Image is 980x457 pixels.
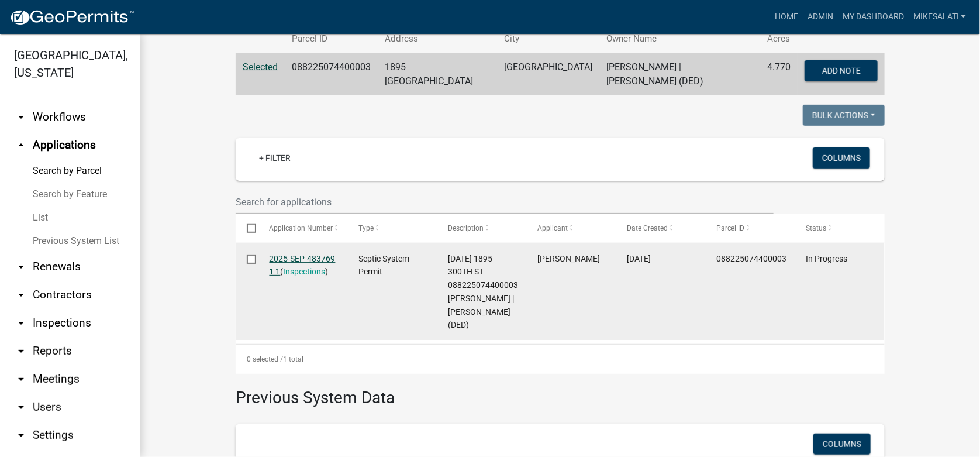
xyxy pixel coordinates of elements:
[795,214,884,242] datatable-header-cell: Status
[14,260,28,274] i: arrow_drop_down
[14,372,28,386] i: arrow_drop_down
[14,138,28,152] i: arrow_drop_up
[838,6,909,28] a: My Dashboard
[716,254,786,263] span: 088225074400003
[14,110,28,124] i: arrow_drop_down
[236,190,774,214] input: Search for applications
[243,61,278,73] a: Selected
[285,53,378,96] td: 088225074400003
[760,53,798,96] td: 4.770
[627,224,668,232] span: Date Created
[437,214,526,242] datatable-header-cell: Description
[806,254,847,263] span: In Progress
[448,224,484,232] span: Description
[806,224,826,232] span: Status
[599,53,760,96] td: [PERSON_NAME] | [PERSON_NAME] (DED)
[909,6,971,28] a: MikeSalati
[627,254,651,263] span: 09/25/2025
[805,60,878,81] button: Add Note
[760,25,798,53] th: Acres
[716,224,744,232] span: Parcel ID
[236,214,258,242] datatable-header-cell: Select
[803,6,838,28] a: Admin
[236,345,885,374] div: 1 total
[599,25,760,53] th: Owner Name
[537,224,568,232] span: Applicant
[247,355,283,363] span: 0 selected /
[14,344,28,358] i: arrow_drop_down
[359,224,374,232] span: Type
[497,25,599,53] th: City
[14,288,28,302] i: arrow_drop_down
[705,214,795,242] datatable-header-cell: Parcel ID
[14,400,28,414] i: arrow_drop_down
[270,254,336,277] a: 2025-SEP-483769 1 1
[822,66,860,75] span: Add Note
[813,434,871,455] button: Columns
[359,254,410,277] span: Septic System Permit
[284,267,326,276] a: Inspections
[497,53,599,96] td: [GEOGRAPHIC_DATA]
[347,214,437,242] datatable-header-cell: Type
[14,428,28,442] i: arrow_drop_down
[236,374,885,410] h3: Previous System Data
[270,252,337,279] div: ( )
[285,25,378,53] th: Parcel ID
[616,214,705,242] datatable-header-cell: Date Created
[270,224,333,232] span: Application Number
[378,25,497,53] th: Address
[378,53,497,96] td: 1895 [GEOGRAPHIC_DATA]
[526,214,616,242] datatable-header-cell: Applicant
[258,214,347,242] datatable-header-cell: Application Number
[813,147,870,169] button: Columns
[537,254,600,263] span: Sean Luellen
[448,254,518,330] span: 09/25/2025 1895 300TH ST 088225074400003 Hiveley, Steven W | Hiveley, Denise M (DED)
[770,6,803,28] a: Home
[803,105,885,126] button: Bulk Actions
[250,147,300,169] a: + Filter
[14,316,28,330] i: arrow_drop_down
